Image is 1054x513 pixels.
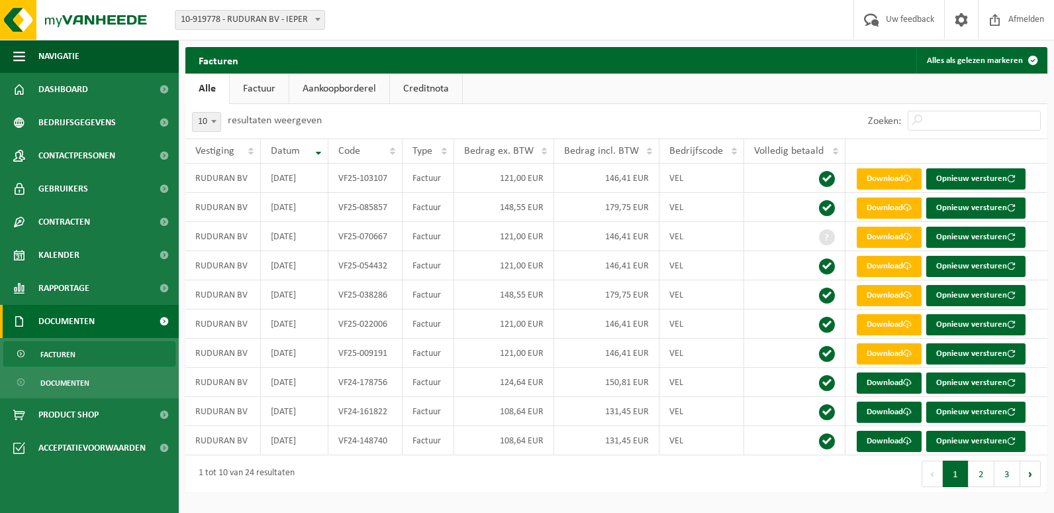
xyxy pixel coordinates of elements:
[926,198,1026,219] button: Opnieuw versturen
[328,280,403,310] td: VF25-038286
[328,251,403,280] td: VF25-054432
[390,74,462,104] a: Creditnota
[185,339,261,368] td: RUDURAN BV
[554,339,659,368] td: 146,41 EUR
[328,193,403,222] td: VF25-085857
[969,461,994,487] button: 2
[175,10,325,30] span: 10-919778 - RUDURAN BV - IEPER
[261,310,328,339] td: [DATE]
[857,168,922,190] a: Download
[261,164,328,193] td: [DATE]
[185,164,261,193] td: RUDURAN BV
[659,193,744,222] td: VEL
[185,397,261,426] td: RUDURAN BV
[412,146,432,156] span: Type
[857,314,922,335] a: Download
[185,193,261,222] td: RUDURAN BV
[261,397,328,426] td: [DATE]
[3,370,175,395] a: Documenten
[454,164,554,193] td: 121,00 EUR
[261,368,328,397] td: [DATE]
[659,310,744,339] td: VEL
[403,222,454,251] td: Factuur
[185,222,261,251] td: RUDURAN BV
[659,339,744,368] td: VEL
[185,426,261,455] td: RUDURAN BV
[454,310,554,339] td: 121,00 EUR
[926,343,1026,365] button: Opnieuw versturen
[659,222,744,251] td: VEL
[38,139,115,172] span: Contactpersonen
[454,280,554,310] td: 148,55 EUR
[338,146,360,156] span: Code
[185,74,229,104] a: Alle
[38,40,79,73] span: Navigatie
[564,146,639,156] span: Bedrag incl. BTW
[857,343,922,365] a: Download
[403,280,454,310] td: Factuur
[916,47,1046,74] button: Alles als gelezen markeren
[554,397,659,426] td: 131,45 EUR
[868,116,901,127] label: Zoeken:
[554,164,659,193] td: 146,41 EUR
[926,227,1026,248] button: Opnieuw versturen
[403,193,454,222] td: Factuur
[454,426,554,455] td: 108,64 EUR
[754,146,824,156] span: Volledig betaald
[454,368,554,397] td: 124,64 EUR
[454,222,554,251] td: 121,00 EUR
[38,272,89,305] span: Rapportage
[38,239,79,272] span: Kalender
[1020,461,1041,487] button: Next
[261,251,328,280] td: [DATE]
[554,193,659,222] td: 179,75 EUR
[403,164,454,193] td: Factuur
[185,280,261,310] td: RUDURAN BV
[659,426,744,455] td: VEL
[659,280,744,310] td: VEL
[261,193,328,222] td: [DATE]
[403,368,454,397] td: Factuur
[261,426,328,455] td: [DATE]
[857,402,922,423] a: Download
[175,11,324,29] span: 10-919778 - RUDURAN BV - IEPER
[659,164,744,193] td: VEL
[185,47,252,73] h2: Facturen
[857,256,922,277] a: Download
[289,74,389,104] a: Aankoopborderel
[185,251,261,280] td: RUDURAN BV
[926,285,1026,306] button: Opnieuw versturen
[554,251,659,280] td: 146,41 EUR
[38,305,95,338] span: Documenten
[943,461,969,487] button: 1
[554,426,659,455] td: 131,45 EUR
[926,402,1026,423] button: Opnieuw versturen
[328,164,403,193] td: VF25-103107
[185,310,261,339] td: RUDURAN BV
[403,397,454,426] td: Factuur
[669,146,723,156] span: Bedrijfscode
[554,280,659,310] td: 179,75 EUR
[659,368,744,397] td: VEL
[857,372,922,394] a: Download
[926,431,1026,452] button: Opnieuw versturen
[403,426,454,455] td: Factuur
[857,227,922,248] a: Download
[328,397,403,426] td: VF24-161822
[328,339,403,368] td: VF25-009191
[454,397,554,426] td: 108,64 EUR
[193,113,220,131] span: 10
[40,370,89,396] span: Documenten
[926,372,1026,394] button: Opnieuw versturen
[261,222,328,251] td: [DATE]
[38,172,88,205] span: Gebruikers
[192,112,221,132] span: 10
[857,285,922,306] a: Download
[454,251,554,280] td: 121,00 EUR
[230,74,289,104] a: Factuur
[192,462,295,486] div: 1 tot 10 van 24 resultaten
[464,146,534,156] span: Bedrag ex. BTW
[328,310,403,339] td: VF25-022006
[38,73,88,106] span: Dashboard
[38,431,146,465] span: Acceptatievoorwaarden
